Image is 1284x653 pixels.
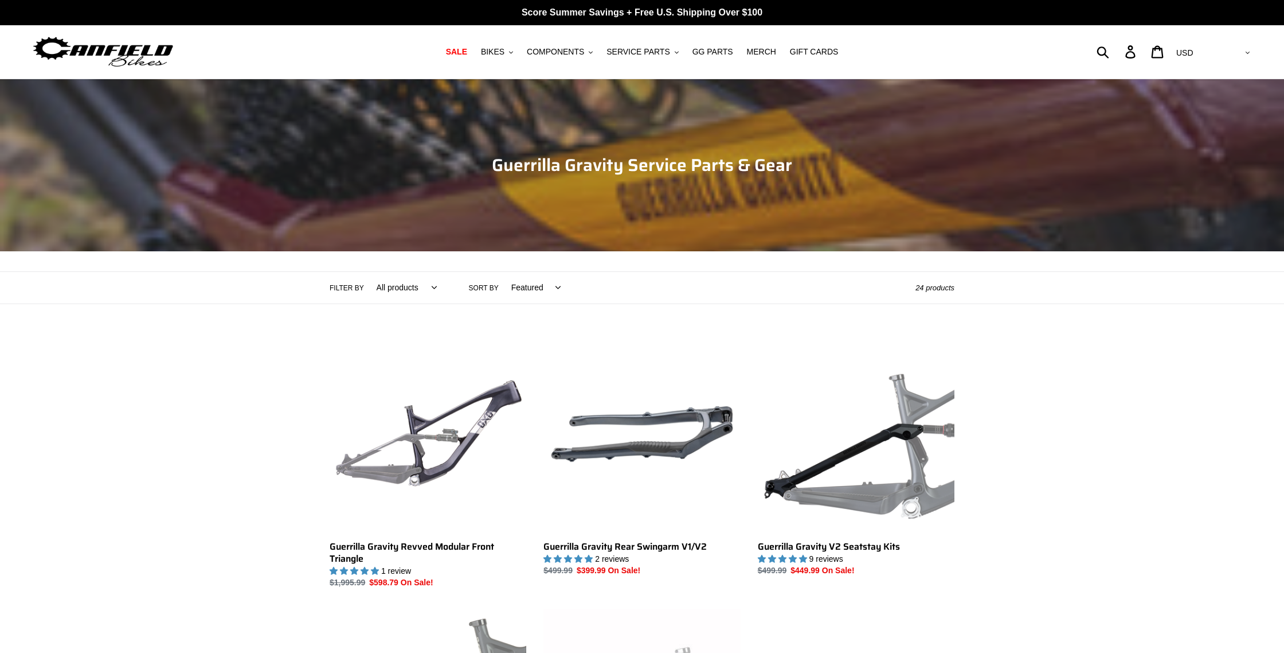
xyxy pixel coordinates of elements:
[741,44,782,60] a: MERCH
[475,44,519,60] button: BIKES
[687,44,739,60] a: GG PARTS
[32,34,175,70] img: Canfield Bikes
[527,47,584,57] span: COMPONENTS
[692,47,733,57] span: GG PARTS
[915,283,954,292] span: 24 products
[481,47,504,57] span: BIKES
[469,283,499,293] label: Sort by
[790,47,839,57] span: GIFT CARDS
[492,151,792,178] span: Guerrilla Gravity Service Parts & Gear
[521,44,598,60] button: COMPONENTS
[601,44,684,60] button: SERVICE PARTS
[784,44,844,60] a: GIFT CARDS
[1103,39,1132,64] input: Search
[440,44,473,60] a: SALE
[606,47,670,57] span: SERVICE PARTS
[446,47,467,57] span: SALE
[330,283,364,293] label: Filter by
[747,47,776,57] span: MERCH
